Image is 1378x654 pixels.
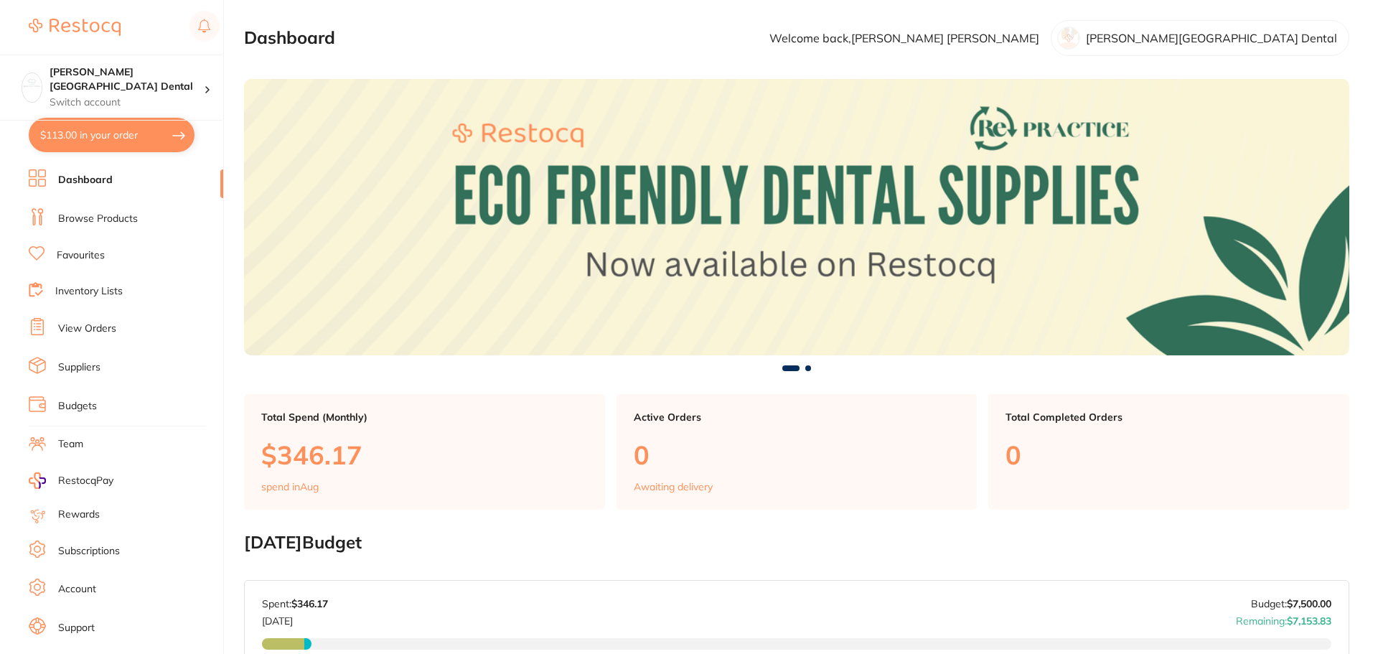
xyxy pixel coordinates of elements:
p: Switch account [50,95,204,110]
h2: [DATE] Budget [244,533,1349,553]
a: Browse Products [58,212,138,226]
button: $113.00 in your order [29,118,194,152]
p: Remaining: [1236,609,1331,627]
p: Welcome back, [PERSON_NAME] [PERSON_NAME] [769,32,1039,45]
strong: $346.17 [291,597,328,610]
a: Support [58,621,95,635]
a: Active Orders0Awaiting delivery [617,394,978,510]
a: Total Completed Orders0 [988,394,1349,510]
a: Subscriptions [58,544,120,559]
p: Awaiting delivery [634,481,713,492]
p: Budget: [1251,598,1331,609]
a: Total Spend (Monthly)$346.17spend inAug [244,394,605,510]
h4: Maude Street Dental [50,65,204,93]
img: Restocq Logo [29,19,121,36]
a: RestocqPay [29,472,113,489]
p: Active Orders [634,411,960,423]
span: RestocqPay [58,474,113,488]
a: Budgets [58,399,97,414]
p: Total Spend (Monthly) [261,411,588,423]
a: View Orders [58,322,116,336]
a: Rewards [58,508,100,522]
p: [PERSON_NAME][GEOGRAPHIC_DATA] Dental [1086,32,1337,45]
img: RestocqPay [29,472,46,489]
img: Maude Street Dental [22,73,42,93]
a: Dashboard [58,173,113,187]
a: Inventory Lists [55,284,123,299]
a: Account [58,582,96,597]
p: spend in Aug [261,481,319,492]
a: Suppliers [58,360,100,375]
a: Team [58,437,83,452]
img: Dashboard [244,79,1349,355]
p: [DATE] [262,609,328,627]
h2: Dashboard [244,28,335,48]
p: Total Completed Orders [1006,411,1332,423]
a: Favourites [57,248,105,263]
p: 0 [634,440,960,470]
strong: $7,500.00 [1287,597,1331,610]
p: $346.17 [261,440,588,470]
p: 0 [1006,440,1332,470]
strong: $7,153.83 [1287,615,1331,627]
a: Restocq Logo [29,11,121,44]
p: Spent: [262,598,328,609]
